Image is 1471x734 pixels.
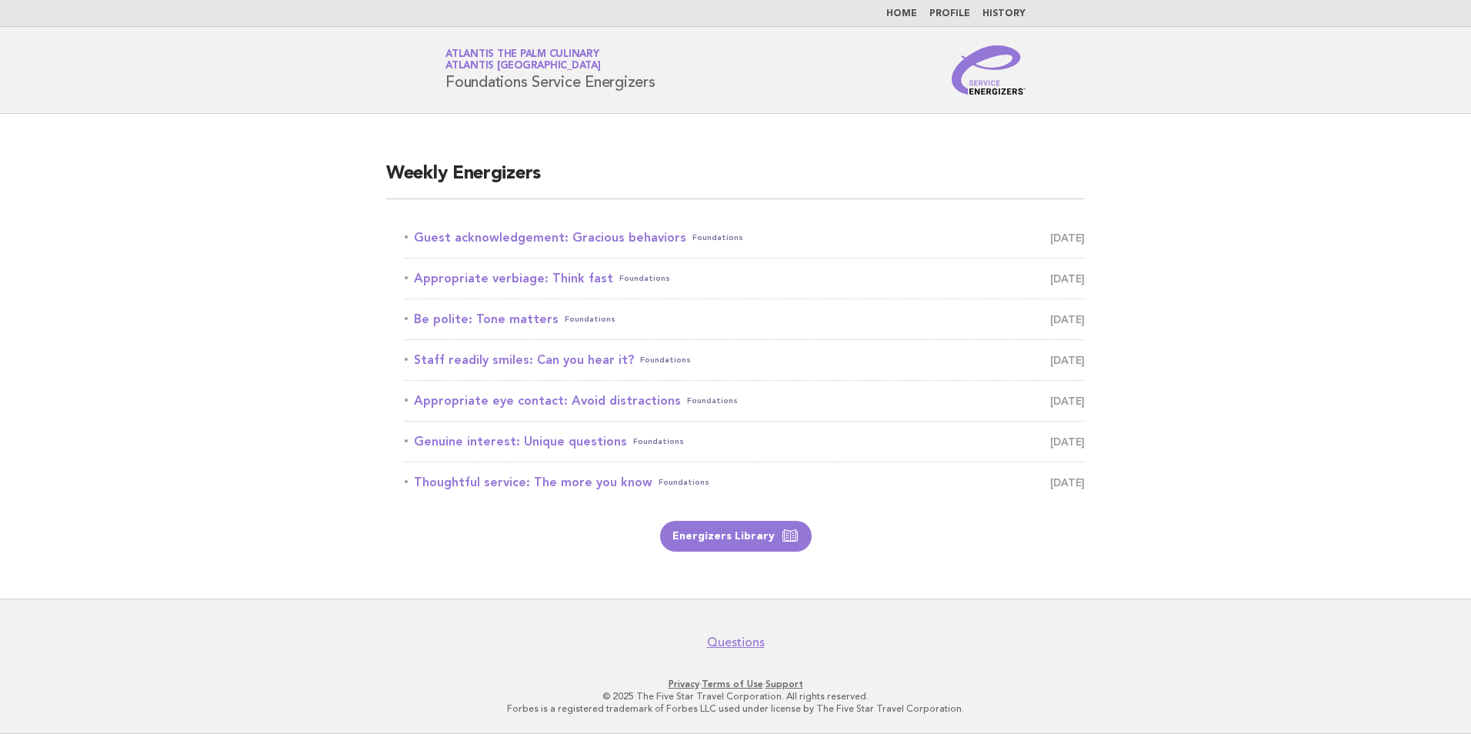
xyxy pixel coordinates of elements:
[405,227,1085,249] a: Guest acknowledgement: Gracious behaviorsFoundations [DATE]
[265,678,1206,690] p: · ·
[640,349,691,371] span: Foundations
[405,472,1085,493] a: Thoughtful service: The more you knowFoundations [DATE]
[659,472,709,493] span: Foundations
[886,9,917,18] a: Home
[1050,431,1085,452] span: [DATE]
[265,690,1206,702] p: © 2025 The Five Star Travel Corporation. All rights reserved.
[702,679,763,689] a: Terms of Use
[265,702,1206,715] p: Forbes is a registered trademark of Forbes LLC used under license by The Five Star Travel Corpora...
[1050,268,1085,289] span: [DATE]
[982,9,1026,18] a: History
[687,390,738,412] span: Foundations
[633,431,684,452] span: Foundations
[952,45,1026,95] img: Service Energizers
[692,227,743,249] span: Foundations
[1050,390,1085,412] span: [DATE]
[660,521,812,552] a: Energizers Library
[405,349,1085,371] a: Staff readily smiles: Can you hear it?Foundations [DATE]
[405,390,1085,412] a: Appropriate eye contact: Avoid distractionsFoundations [DATE]
[445,50,655,90] h1: Foundations Service Energizers
[1050,349,1085,371] span: [DATE]
[445,62,601,72] span: Atlantis [GEOGRAPHIC_DATA]
[669,679,699,689] a: Privacy
[1050,309,1085,330] span: [DATE]
[1050,227,1085,249] span: [DATE]
[386,162,1085,199] h2: Weekly Energizers
[405,268,1085,289] a: Appropriate verbiage: Think fastFoundations [DATE]
[565,309,615,330] span: Foundations
[405,309,1085,330] a: Be polite: Tone mattersFoundations [DATE]
[445,49,601,71] a: Atlantis The Palm CulinaryAtlantis [GEOGRAPHIC_DATA]
[619,268,670,289] span: Foundations
[929,9,970,18] a: Profile
[405,431,1085,452] a: Genuine interest: Unique questionsFoundations [DATE]
[707,635,765,650] a: Questions
[1050,472,1085,493] span: [DATE]
[766,679,803,689] a: Support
